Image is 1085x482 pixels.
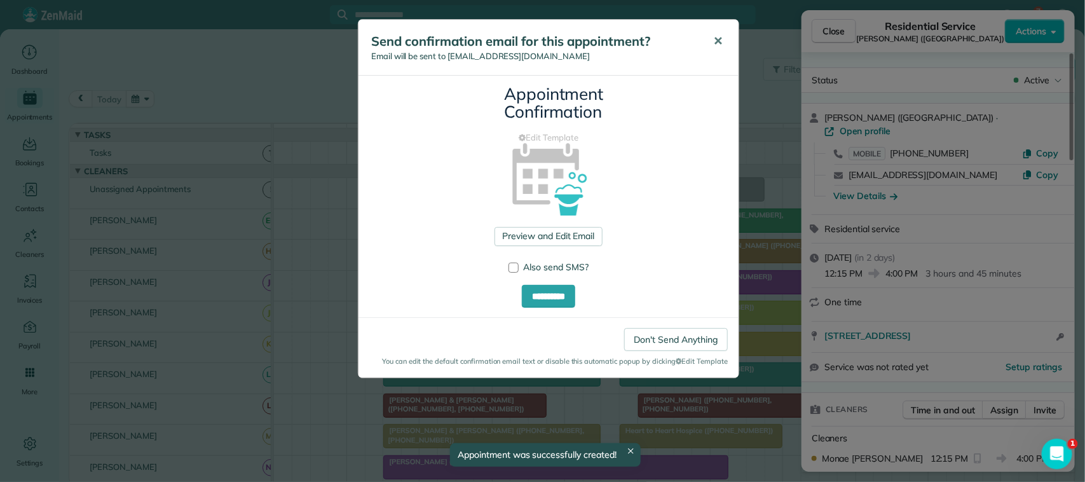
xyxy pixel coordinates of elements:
[624,328,728,351] a: Don't Send Anything
[504,85,593,121] h3: Appointment Confirmation
[713,34,723,48] span: ✕
[1068,439,1078,449] span: 1
[368,132,729,144] a: Edit Template
[1042,439,1072,469] iframe: Intercom live chat
[523,261,589,273] span: Also send SMS?
[492,121,606,235] img: appointment_confirmation_icon-141e34405f88b12ade42628e8c248340957700ab75a12ae832a8710e9b578dc5.png
[495,227,602,246] a: Preview and Edit Email
[371,32,695,50] h5: Send confirmation email for this appointment?
[450,443,641,467] div: Appointment was successfully created!
[371,51,590,61] span: Email will be sent to [EMAIL_ADDRESS][DOMAIN_NAME]
[369,356,728,367] small: You can edit the default confirmation email text or disable this automatic popup by clicking Edit...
